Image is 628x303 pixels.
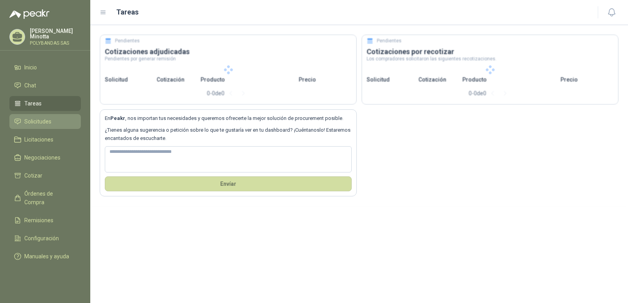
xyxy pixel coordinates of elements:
[110,115,125,121] b: Peakr
[9,186,81,210] a: Órdenes de Compra
[24,171,42,180] span: Cotizar
[116,7,139,18] h1: Tareas
[9,150,81,165] a: Negociaciones
[30,28,81,39] p: [PERSON_NAME] Minotta
[24,63,37,72] span: Inicio
[9,231,81,246] a: Configuración
[105,114,352,122] p: En , nos importan tus necesidades y queremos ofrecerte la mejor solución de procurement posible.
[24,252,69,261] span: Manuales y ayuda
[9,78,81,93] a: Chat
[24,189,73,207] span: Órdenes de Compra
[9,249,81,264] a: Manuales y ayuda
[9,168,81,183] a: Cotizar
[9,60,81,75] a: Inicio
[9,132,81,147] a: Licitaciones
[9,213,81,228] a: Remisiones
[24,216,53,225] span: Remisiones
[24,135,53,144] span: Licitaciones
[24,99,42,108] span: Tareas
[24,81,36,90] span: Chat
[9,114,81,129] a: Solicitudes
[24,153,60,162] span: Negociaciones
[24,117,51,126] span: Solicitudes
[9,9,49,19] img: Logo peakr
[105,126,352,142] p: ¿Tienes alguna sugerencia o petición sobre lo que te gustaría ver en tu dashboard? ¡Cuéntanoslo! ...
[24,234,59,243] span: Configuración
[105,176,352,191] button: Envíar
[30,41,81,45] p: POLYBANDAS SAS
[9,96,81,111] a: Tareas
